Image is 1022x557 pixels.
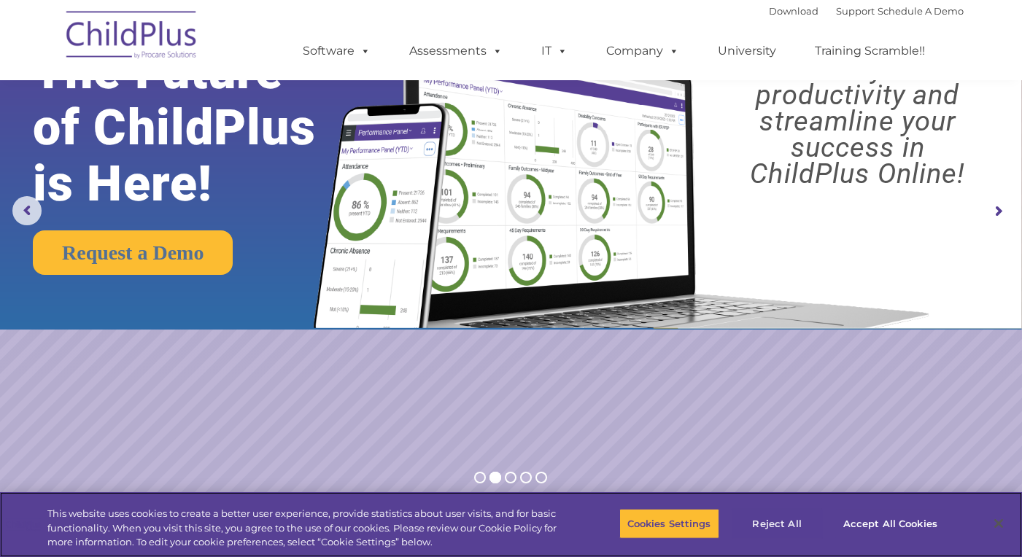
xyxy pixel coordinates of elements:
[619,508,719,539] button: Cookies Settings
[703,36,791,66] a: University
[732,508,823,539] button: Reject All
[203,156,265,167] span: Phone number
[769,5,964,17] font: |
[288,36,385,66] a: Software
[47,507,562,550] div: This website uses cookies to create a better user experience, provide statistics about user visit...
[836,5,875,17] a: Support
[33,230,233,275] a: Request a Demo
[59,1,205,74] img: ChildPlus by Procare Solutions
[878,5,964,17] a: Schedule A Demo
[203,96,247,107] span: Last name
[706,55,1010,187] rs-layer: Boost your productivity and streamline your success in ChildPlus Online!
[33,44,359,212] rs-layer: The Future of ChildPlus is Here!
[983,507,1015,540] button: Close
[395,36,517,66] a: Assessments
[800,36,940,66] a: Training Scramble!!
[835,508,945,539] button: Accept All Cookies
[592,36,694,66] a: Company
[527,36,582,66] a: IT
[769,5,818,17] a: Download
